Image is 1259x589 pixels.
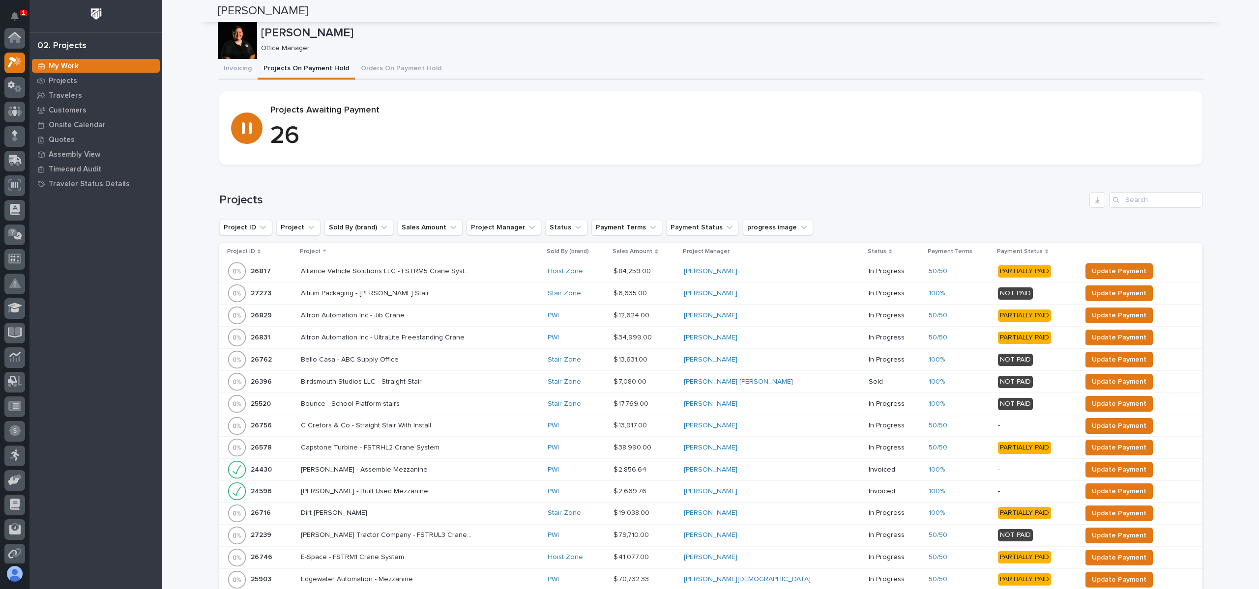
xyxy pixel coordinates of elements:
tr: 2657826578 Capstone Turbine - FSTRHL2 Crane SystemCapstone Turbine - FSTRHL2 Crane System PWI $ 3... [219,437,1202,459]
a: PWI [548,334,559,342]
p: 26578 [251,442,274,452]
p: $ 17,769.00 [614,398,650,408]
p: $ 13,917.00 [614,420,649,430]
button: Status [545,220,587,235]
p: - [998,487,1074,496]
p: $ 2,856.64 [614,464,648,474]
a: [PERSON_NAME] [684,267,737,276]
p: 26817 [251,265,273,276]
p: $ 70,732.33 [614,573,651,584]
p: [PERSON_NAME] Tractor Company - FSTRUL3 Crane System [301,529,475,539]
p: 26831 [251,332,272,342]
div: NOT PAID [998,398,1033,410]
span: Update Payment [1092,420,1146,432]
a: 50/50 [929,553,947,561]
p: $ 79,710.00 [614,529,651,539]
a: [PERSON_NAME] [684,311,737,320]
a: Travelers [29,88,162,103]
button: Update Payment [1085,418,1153,434]
div: 02. Projects [37,41,87,52]
tr: 2443024430 [PERSON_NAME] - Assemble Mezzanine[PERSON_NAME] - Assemble Mezzanine PWI $ 2,856.64$ 2... [219,459,1202,480]
span: Update Payment [1092,552,1146,563]
button: Project [276,220,321,235]
p: 25903 [251,573,273,584]
span: Update Payment [1092,507,1146,519]
button: Projects On Payment Hold [258,59,355,80]
a: [PERSON_NAME] [684,509,737,517]
p: $ 7,080.00 [614,376,648,386]
a: 100% [929,466,945,474]
a: Stair Zone [548,509,581,517]
tr: 2683126831 Altron Automation Inc - UltraLite Freestanding CraneAltron Automation Inc - UltraLite ... [219,327,1202,349]
p: 24596 [251,485,274,496]
p: In Progress [869,267,921,276]
a: Stair Zone [548,378,581,386]
button: Notifications [4,6,25,27]
p: Travelers [49,91,82,100]
a: 50/50 [929,575,947,584]
div: NOT PAID [998,354,1033,366]
tr: 2552025520 Bounce - School Platform stairsBounce - School Platform stairs Stair Zone $ 17,769.00$... [219,393,1202,415]
a: Timecard Audit [29,162,162,176]
button: Update Payment [1085,572,1153,588]
p: 24430 [251,464,274,474]
div: PARTIALLY PAID [998,573,1051,586]
p: Alliance Vehicle Solutions LLC - FSTRM5 Crane System [301,265,475,276]
p: In Progress [869,575,921,584]
a: [PERSON_NAME] [684,421,737,430]
a: Stair Zone [548,400,581,408]
p: $ 84,259.00 [614,265,653,276]
p: Altron Automation Inc - Jib Crane [301,309,407,320]
a: [PERSON_NAME] [684,356,737,364]
p: In Progress [869,553,921,561]
p: 27273 [251,287,273,298]
tr: 2459624596 [PERSON_NAME] - Built Used Mezzanine[PERSON_NAME] - Built Used Mezzanine PWI $ 2,669.7... [219,480,1202,502]
button: Update Payment [1085,263,1153,279]
p: In Progress [869,531,921,539]
button: Invoicing [218,59,258,80]
p: Dirt [PERSON_NAME] [301,507,369,517]
p: Payment Status [997,246,1043,257]
button: Sales Amount [397,220,463,235]
a: [PERSON_NAME] [684,444,737,452]
button: Project ID [219,220,272,235]
a: Traveler Status Details [29,176,162,191]
tr: 2682926829 Altron Automation Inc - Jib CraneAltron Automation Inc - Jib Crane PWI $ 12,624.00$ 12... [219,305,1202,327]
p: 26716 [251,507,273,517]
a: Hoist Zone [548,553,583,561]
a: 50/50 [929,334,947,342]
a: [PERSON_NAME] [684,466,737,474]
p: Office Manager [261,44,1196,53]
a: Assembly View [29,147,162,162]
p: Birdsmouth Studios LLC - Straight Stair [301,376,424,386]
div: PARTIALLY PAID [998,507,1051,519]
p: $ 34,999.00 [614,332,654,342]
button: Sold By (brand) [324,220,393,235]
div: PARTIALLY PAID [998,265,1051,278]
h2: [PERSON_NAME] [218,4,308,18]
img: Workspace Logo [87,5,105,23]
p: In Progress [869,334,921,342]
p: Payment Terms [928,246,972,257]
a: [PERSON_NAME] [PERSON_NAME] [684,378,793,386]
button: Payment Status [666,220,739,235]
a: 100% [929,487,945,496]
button: Update Payment [1085,462,1153,477]
button: Update Payment [1085,440,1153,455]
tr: 2727327273 Altium Packaging - [PERSON_NAME] StairAltium Packaging - [PERSON_NAME] Stair Stair Zon... [219,282,1202,305]
p: [PERSON_NAME] [261,26,1200,40]
p: $ 6,635.00 [614,287,649,298]
div: PARTIALLY PAID [998,309,1051,322]
a: 100% [929,289,945,298]
p: Altium Packaging - [PERSON_NAME] Stair [301,287,431,298]
button: Update Payment [1085,550,1153,565]
a: [PERSON_NAME] [684,400,737,408]
a: Projects [29,73,162,88]
button: users-avatar [4,563,25,584]
p: Altron Automation Inc - UltraLite Freestanding Crane [301,332,467,342]
p: 26756 [251,420,274,430]
span: Update Payment [1092,398,1146,410]
a: Customers [29,103,162,117]
p: 27239 [251,529,273,539]
p: $ 38,990.00 [614,442,653,452]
